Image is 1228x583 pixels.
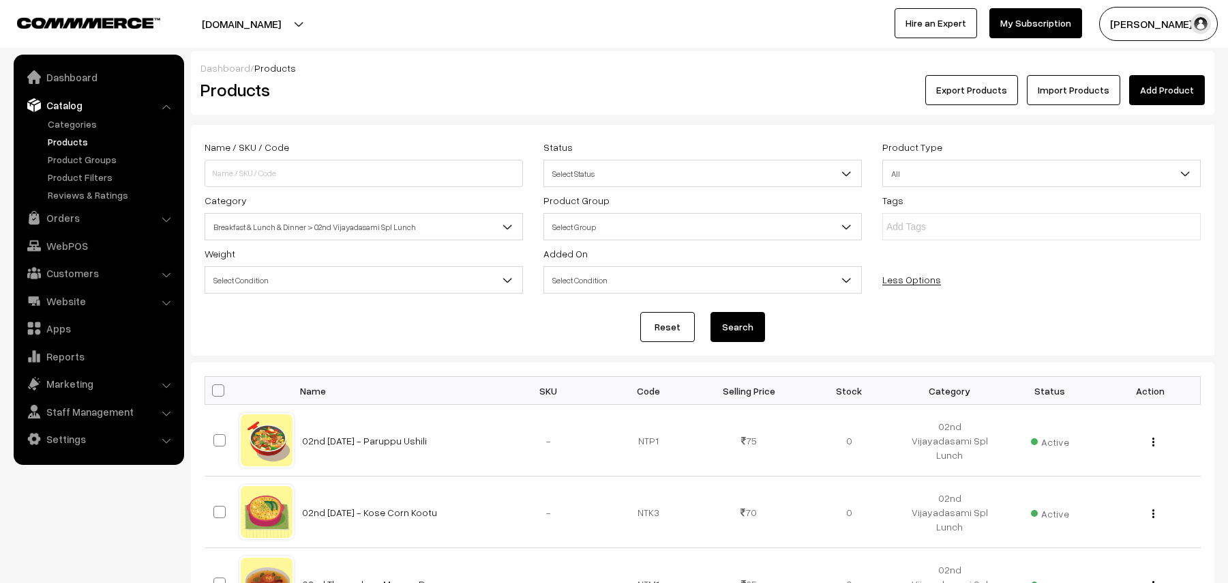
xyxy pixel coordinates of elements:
span: Select Condition [544,268,861,292]
span: All [883,162,1200,186]
label: Weight [205,246,235,261]
label: Added On [543,246,588,261]
span: Select Status [543,160,862,187]
button: Search [710,312,765,342]
span: Active [1031,431,1069,449]
label: Tags [882,193,903,208]
span: Breakfast & Lunch & Dinner > 02nd Vijayadasami Spl Lunch [205,213,523,240]
a: COMMMERCE [17,14,136,30]
a: Settings [17,427,179,451]
a: Orders [17,205,179,230]
a: Add Product [1129,75,1205,105]
td: 0 [799,477,899,548]
td: 0 [799,405,899,477]
span: Select Condition [205,266,523,294]
a: Categories [44,117,179,131]
img: Menu [1152,438,1154,446]
th: Category [899,377,1000,405]
th: Selling Price [699,377,799,405]
td: 02nd Vijayadasami Spl Lunch [899,405,1000,477]
td: - [498,405,599,477]
label: Status [543,140,573,154]
th: Code [599,377,699,405]
th: Status [1000,377,1100,405]
span: Select Group [544,215,861,239]
h2: Products [200,79,522,100]
a: Reviews & Ratings [44,188,179,202]
a: 02nd [DATE] - Paruppu Ushili [302,435,427,446]
a: Reset [640,312,695,342]
a: Product Groups [44,152,179,167]
td: - [498,477,599,548]
a: Website [17,289,179,313]
span: Select Status [544,162,861,186]
input: Name / SKU / Code [205,160,523,187]
a: Hire an Expert [895,8,977,38]
a: Dashboard [17,65,179,89]
a: Products [44,134,179,149]
th: Stock [799,377,899,405]
span: Select Condition [543,266,862,294]
label: Name / SKU / Code [205,140,289,154]
th: Name [294,377,498,405]
a: Customers [17,261,179,285]
a: Less Options [882,274,941,285]
span: Select Condition [205,268,522,292]
a: 02nd [DATE] - Kose Corn Kootu [302,507,437,518]
a: Catalog [17,93,179,117]
a: Staff Management [17,399,179,424]
div: / [200,61,1205,75]
td: 75 [699,405,799,477]
td: NTK3 [599,477,699,548]
a: WebPOS [17,233,179,258]
label: Category [205,193,247,208]
img: user [1190,14,1211,34]
label: Product Type [882,140,942,154]
th: SKU [498,377,599,405]
span: Active [1031,503,1069,521]
input: Add Tags [886,220,1006,234]
img: Menu [1152,509,1154,518]
a: Dashboard [200,62,250,74]
a: Marketing [17,371,179,396]
td: 70 [699,477,799,548]
a: Reports [17,344,179,369]
td: NTP1 [599,405,699,477]
a: My Subscription [989,8,1082,38]
span: Products [254,62,296,74]
span: All [882,160,1201,187]
button: Export Products [925,75,1018,105]
a: Import Products [1027,75,1120,105]
td: 02nd Vijayadasami Spl Lunch [899,477,1000,548]
span: Breakfast & Lunch & Dinner > 02nd Vijayadasami Spl Lunch [205,215,522,239]
a: Apps [17,316,179,341]
img: COMMMERCE [17,18,160,28]
span: Select Group [543,213,862,240]
button: [PERSON_NAME] s… [1099,7,1218,41]
a: Product Filters [44,170,179,184]
label: Product Group [543,193,610,208]
button: [DOMAIN_NAME] [154,7,329,41]
th: Action [1100,377,1200,405]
